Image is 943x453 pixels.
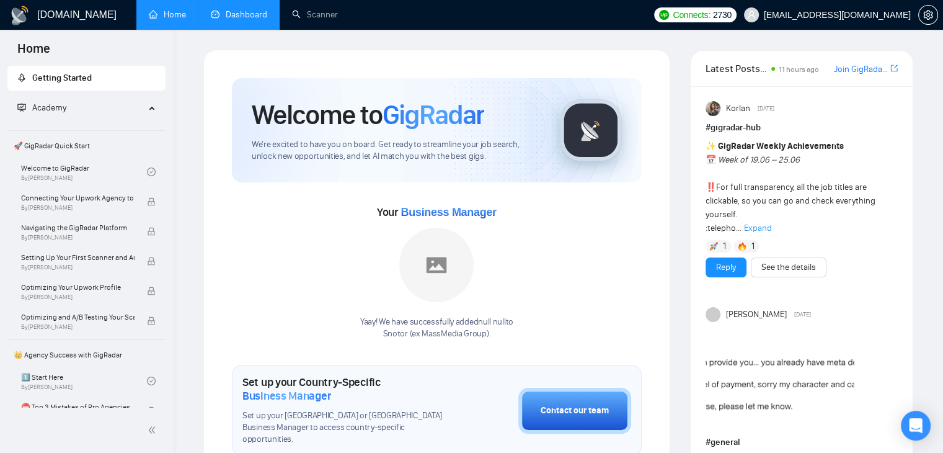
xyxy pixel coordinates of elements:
[673,8,710,22] span: Connects:
[17,102,66,113] span: Academy
[901,411,931,441] div: Open Intercom Messenger
[9,343,164,367] span: 👑 Agency Success with GigRadar
[147,316,156,325] span: lock
[718,155,800,165] em: Week of 19.06 – 25.06
[7,66,166,91] li: Getting Started
[744,223,772,233] span: Expand
[21,264,135,271] span: By [PERSON_NAME]
[7,40,60,66] span: Home
[149,9,186,20] a: homeHome
[148,424,160,436] span: double-left
[21,311,135,323] span: Optimizing and A/B Testing Your Scanner for Better Results
[918,5,938,25] button: setting
[706,155,716,165] span: 📅
[706,121,898,135] h1: # gigradar-hub
[21,367,147,395] a: 1️⃣ Start HereBy[PERSON_NAME]
[360,328,513,340] p: Snotor (ex MassMedia Group) .
[401,206,496,218] span: Business Manager
[659,10,669,20] img: upwork-logo.png
[758,103,774,114] span: [DATE]
[211,9,267,20] a: dashboardDashboard
[242,389,331,403] span: Business Manager
[147,227,156,236] span: lock
[17,103,26,112] span: fund-projection-screen
[751,258,826,277] button: See the details
[242,375,456,403] h1: Set up your Country-Specific
[147,257,156,266] span: lock
[725,308,786,321] span: [PERSON_NAME]
[751,240,754,253] span: 1
[706,327,854,426] img: F09A8UU1U58-Screenshot(595).png
[706,101,720,116] img: Korlan
[292,9,338,20] a: searchScanner
[560,99,622,161] img: gigradar-logo.png
[360,316,513,340] div: Yaay! We have successfully added null null to
[21,281,135,294] span: Optimizing Your Upwork Profile
[21,222,135,234] span: Navigating the GigRadar Platform
[383,98,484,132] span: GigRadar
[21,234,135,241] span: By [PERSON_NAME]
[21,192,135,204] span: Connecting Your Upwork Agency to GigRadar
[21,204,135,212] span: By [PERSON_NAME]
[17,73,26,82] span: rocket
[32,73,92,83] span: Getting Started
[890,63,898,74] a: export
[21,401,135,413] span: ⛔ Top 3 Mistakes of Pro Agencies
[761,261,816,274] a: See the details
[706,182,716,192] span: ‼️
[723,240,726,253] span: 1
[706,61,768,76] span: Latest Posts from the GigRadar Community
[518,388,631,434] button: Contact our team
[377,205,497,219] span: Your
[147,197,156,206] span: lock
[794,309,811,320] span: [DATE]
[725,102,750,115] span: Korlan
[890,63,898,73] span: export
[147,287,156,295] span: lock
[252,139,540,163] span: We're excited to have you on board. Get ready to streamline your job search, unlock new opportuni...
[918,10,938,20] a: setting
[706,258,746,277] button: Reply
[718,141,844,151] strong: GigRadar Weekly Achievements
[147,377,156,385] span: check-circle
[9,133,164,158] span: 🚀 GigRadar Quick Start
[10,6,30,25] img: logo
[252,98,484,132] h1: Welcome to
[706,141,716,151] span: ✨
[919,10,937,20] span: setting
[147,406,156,415] span: lock
[399,228,474,302] img: placeholder.png
[541,404,609,418] div: Contact our team
[21,158,147,186] a: Welcome to GigRadarBy[PERSON_NAME]
[709,242,718,251] img: 🚀
[779,65,819,74] span: 11 hours ago
[706,141,875,233] span: For full transparency, all the job titles are clickable, so you can go and check everything yours...
[738,242,746,251] img: 🔥
[706,436,898,449] h1: # general
[147,168,156,176] span: check-circle
[21,251,135,264] span: Setting Up Your First Scanner and Auto-Bidder
[834,63,888,76] a: Join GigRadar Slack Community
[21,323,135,331] span: By [PERSON_NAME]
[747,11,756,19] span: user
[713,8,732,22] span: 2730
[21,294,135,301] span: By [PERSON_NAME]
[716,261,736,274] a: Reply
[32,102,66,113] span: Academy
[242,410,456,446] span: Set up your [GEOGRAPHIC_DATA] or [GEOGRAPHIC_DATA] Business Manager to access country-specific op...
